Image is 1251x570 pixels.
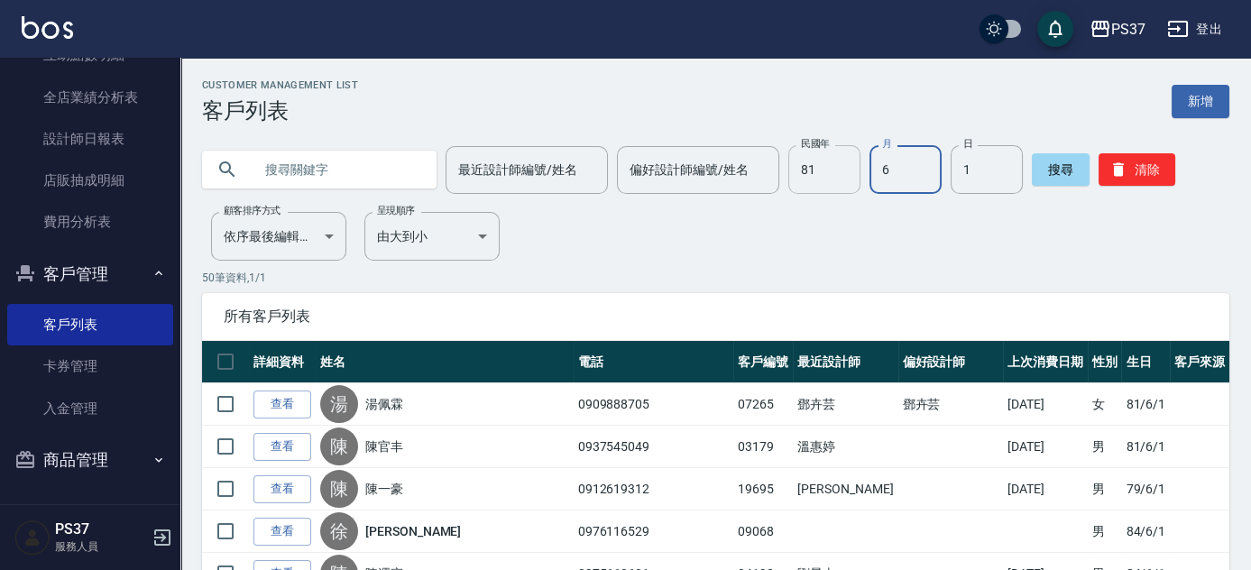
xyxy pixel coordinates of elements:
[7,77,173,118] a: 全店業績分析表
[316,341,574,383] th: 姓名
[320,512,358,550] div: 徐
[7,304,173,345] a: 客戶列表
[733,383,793,426] td: 07265
[14,519,51,556] img: Person
[364,212,500,261] div: 由大到小
[253,518,311,546] a: 查看
[365,522,461,540] a: [PERSON_NAME]
[365,480,403,498] a: 陳一豪
[1003,468,1088,510] td: [DATE]
[202,270,1229,286] p: 50 筆資料, 1 / 1
[801,137,829,151] label: 民國年
[55,538,147,555] p: 服務人員
[249,341,316,383] th: 詳細資料
[1003,383,1088,426] td: [DATE]
[1121,341,1170,383] th: 生日
[1121,383,1170,426] td: 81/6/1
[253,391,311,418] a: 查看
[365,437,403,455] a: 陳官丰
[1121,426,1170,468] td: 81/6/1
[253,475,311,503] a: 查看
[882,137,891,151] label: 月
[1088,510,1122,553] td: 男
[224,204,281,217] label: 顧客排序方式
[1099,153,1175,186] button: 清除
[1160,13,1229,46] button: 登出
[1003,341,1088,383] th: 上次消費日期
[365,395,403,413] a: 湯佩霖
[7,437,173,483] button: 商品管理
[574,468,734,510] td: 0912619312
[320,427,358,465] div: 陳
[320,385,358,423] div: 湯
[1088,426,1122,468] td: 男
[793,426,897,468] td: 溫惠婷
[733,341,793,383] th: 客戶編號
[574,383,734,426] td: 0909888705
[1170,341,1229,383] th: 客戶來源
[1003,426,1088,468] td: [DATE]
[55,520,147,538] h5: PS37
[733,510,793,553] td: 09068
[898,341,1003,383] th: 偏好設計師
[793,383,897,426] td: 鄧卉芸
[898,383,1003,426] td: 鄧卉芸
[224,308,1208,326] span: 所有客戶列表
[1172,85,1229,118] a: 新增
[320,470,358,508] div: 陳
[1121,510,1170,553] td: 84/6/1
[22,16,73,39] img: Logo
[1111,18,1145,41] div: PS37
[7,118,173,160] a: 設計師日報表
[1082,11,1153,48] button: PS37
[211,212,346,261] div: 依序最後編輯時間
[1088,341,1122,383] th: 性別
[1088,383,1122,426] td: 女
[574,510,734,553] td: 0976116529
[7,201,173,243] a: 費用分析表
[1088,468,1122,510] td: 男
[793,341,897,383] th: 最近設計師
[1037,11,1073,47] button: save
[574,426,734,468] td: 0937545049
[253,433,311,461] a: 查看
[202,98,358,124] h3: 客戶列表
[377,204,415,217] label: 呈現順序
[7,345,173,387] a: 卡券管理
[7,160,173,201] a: 店販抽成明細
[7,388,173,429] a: 入金管理
[253,145,422,194] input: 搜尋關鍵字
[1121,468,1170,510] td: 79/6/1
[963,137,972,151] label: 日
[793,468,897,510] td: [PERSON_NAME]
[1032,153,1090,186] button: 搜尋
[7,251,173,298] button: 客戶管理
[574,341,734,383] th: 電話
[202,79,358,91] h2: Customer Management List
[733,426,793,468] td: 03179
[733,468,793,510] td: 19695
